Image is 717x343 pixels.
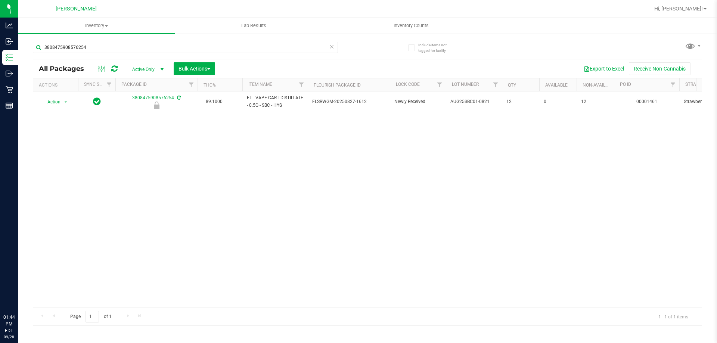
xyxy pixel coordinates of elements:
[6,54,13,61] inline-svg: Inventory
[295,78,308,91] a: Filter
[86,311,99,322] input: 1
[185,78,198,91] a: Filter
[3,314,15,334] p: 01:44 PM EDT
[450,98,497,105] span: AUG25SBC01-0821
[61,97,71,107] span: select
[620,82,631,87] a: PO ID
[6,38,13,45] inline-svg: Inbound
[103,78,115,91] a: Filter
[3,334,15,340] p: 09/28
[6,22,13,29] inline-svg: Analytics
[41,97,61,107] span: Action
[629,62,690,75] button: Receive Non-Cannabis
[132,95,174,100] a: 3808475908576254
[93,96,101,107] span: In Sync
[179,66,210,72] span: Bulk Actions
[6,70,13,77] inline-svg: Outbound
[579,62,629,75] button: Export to Excel
[583,82,616,88] a: Non-Available
[667,78,679,91] a: Filter
[56,6,97,12] span: [PERSON_NAME]
[452,82,479,87] a: Lot Number
[636,99,657,104] a: 00001461
[508,82,516,88] a: Qty
[18,22,175,29] span: Inventory
[329,42,334,52] span: Clear
[6,102,13,109] inline-svg: Reports
[114,102,199,109] div: Newly Received
[64,311,118,322] span: Page of 1
[248,82,272,87] a: Item Name
[39,65,91,73] span: All Packages
[314,82,361,88] a: Flourish Package ID
[581,98,609,105] span: 12
[39,82,75,88] div: Actions
[545,82,568,88] a: Available
[332,18,490,34] a: Inventory Counts
[396,82,420,87] a: Lock Code
[121,82,147,87] a: Package ID
[6,86,13,93] inline-svg: Retail
[418,42,456,53] span: Include items not tagged for facility
[394,98,441,105] span: Newly Received
[176,95,181,100] span: Sync from Compliance System
[654,6,703,12] span: Hi, [PERSON_NAME]!
[33,42,338,53] input: Search Package ID, Item Name, SKU, Lot or Part Number...
[434,78,446,91] a: Filter
[204,82,216,88] a: THC%
[202,96,226,107] span: 89.1000
[175,18,332,34] a: Lab Results
[247,94,303,109] span: FT - VAPE CART DISTILLATE - 0.5G - SBC - HYS
[685,82,701,87] a: Strain
[384,22,439,29] span: Inventory Counts
[7,283,30,306] iframe: Resource center
[312,98,385,105] span: FLSRWGM-20250827-1612
[506,98,535,105] span: 12
[174,62,215,75] button: Bulk Actions
[231,22,276,29] span: Lab Results
[544,98,572,105] span: 0
[18,18,175,34] a: Inventory
[490,78,502,91] a: Filter
[652,311,694,322] span: 1 - 1 of 1 items
[84,82,113,87] a: Sync Status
